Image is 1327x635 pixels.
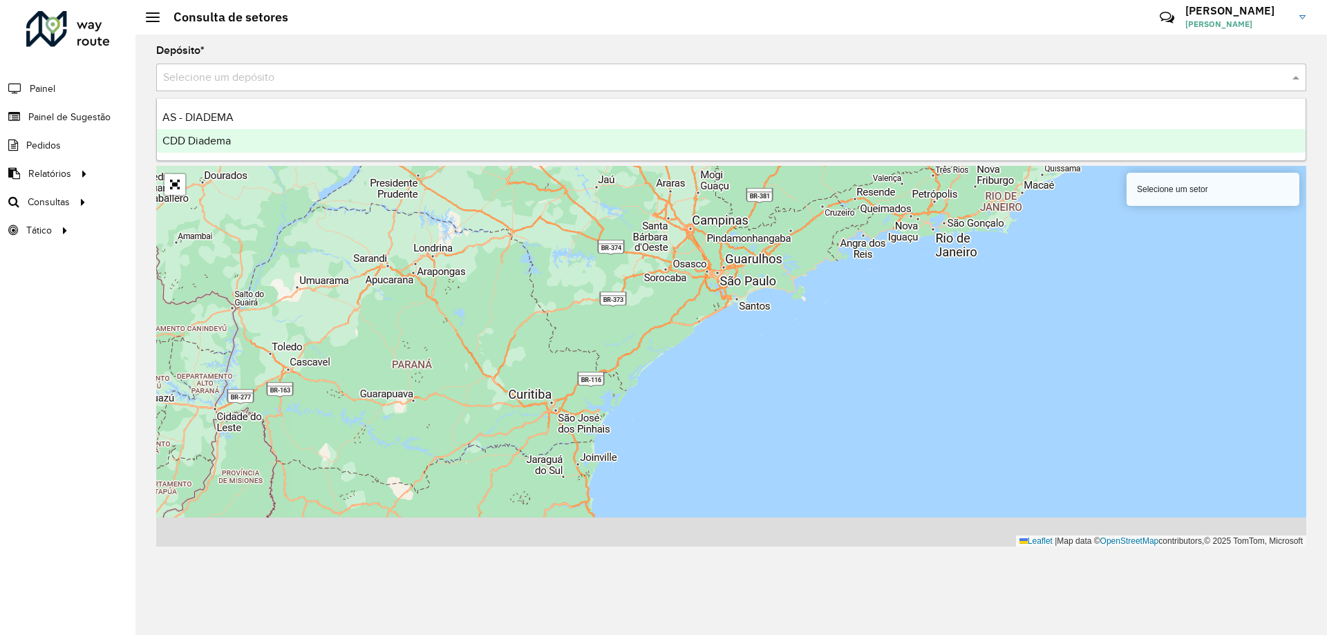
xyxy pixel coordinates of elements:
a: Leaflet [1019,536,1053,546]
h2: Consulta de setores [160,10,288,25]
a: Contato Rápido [1152,3,1182,32]
label: Depósito [156,42,205,59]
div: Selecione um setor [1127,173,1299,206]
span: | [1055,536,1057,546]
span: CDD Diadema [162,135,231,146]
ng-dropdown-panel: Options list [156,98,1306,161]
div: Map data © contributors,© 2025 TomTom, Microsoft [1016,536,1306,547]
span: AS - DIADEMA [162,111,234,123]
span: Pedidos [26,138,61,153]
a: Abrir mapa em tela cheia [164,174,185,195]
a: OpenStreetMap [1100,536,1159,546]
span: Tático [26,223,52,238]
span: Consultas [28,195,70,209]
span: Painel de Sugestão [28,110,111,124]
h3: [PERSON_NAME] [1185,4,1289,17]
span: Relatórios [28,167,71,181]
span: Painel [30,82,55,96]
span: [PERSON_NAME] [1185,18,1289,30]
